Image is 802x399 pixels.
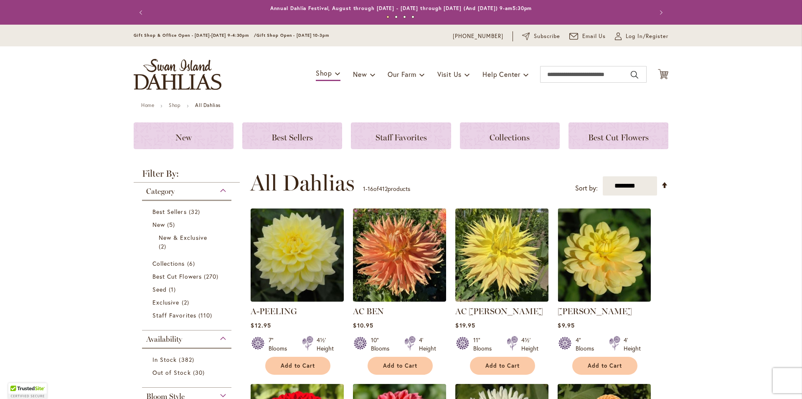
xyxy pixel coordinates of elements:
a: Best Cut Flowers [569,122,668,149]
img: AC Jeri [455,208,548,302]
img: AHOY MATEY [558,208,651,302]
div: 11" Blooms [473,336,497,353]
a: New [134,122,233,149]
span: Visit Us [437,70,462,79]
span: 1 [363,185,365,193]
span: $9.95 [558,321,574,329]
p: - of products [363,182,410,196]
span: 382 [179,355,196,364]
span: Best Sellers [272,132,313,142]
a: Best Sellers [152,207,223,216]
strong: Filter By: [134,169,240,183]
a: In Stock 382 [152,355,223,364]
span: Log In/Register [626,32,668,41]
span: Add to Cart [588,362,622,369]
span: Staff Favorites [376,132,427,142]
button: 1 of 4 [386,15,389,18]
span: 1 [169,285,178,294]
div: 4' Height [419,336,436,353]
span: $12.95 [251,321,271,329]
div: 4' Height [624,336,641,353]
button: Add to Cart [572,357,637,375]
img: AC BEN [353,208,446,302]
div: 7" Blooms [269,336,292,353]
span: Seed [152,285,167,293]
a: A-PEELING [251,306,297,316]
span: $10.95 [353,321,373,329]
a: Best Cut Flowers [152,272,223,281]
span: New [175,132,192,142]
span: Email Us [582,32,606,41]
span: 412 [379,185,388,193]
span: 110 [198,311,214,320]
span: Collections [152,259,185,267]
span: In Stock [152,356,177,363]
div: 4½' Height [317,336,334,353]
span: $19.95 [455,321,475,329]
a: Home [141,102,154,108]
a: Subscribe [522,32,560,41]
a: store logo [134,59,221,90]
span: New [353,70,367,79]
div: 4" Blooms [576,336,599,353]
span: 6 [187,259,197,268]
span: Add to Cart [281,362,315,369]
span: Shop [316,69,332,77]
span: 2 [159,242,168,251]
button: Previous [134,4,150,21]
span: Best Sellers [152,208,187,216]
a: Annual Dahlia Festival, August through [DATE] - [DATE] through [DATE] (And [DATE]) 9-am5:30pm [270,5,532,11]
button: Add to Cart [368,357,433,375]
a: Staff Favorites [351,122,451,149]
button: Add to Cart [470,357,535,375]
span: Exclusive [152,298,179,306]
span: New [152,221,165,229]
a: Staff Favorites [152,311,223,320]
span: Add to Cart [383,362,417,369]
a: Seed [152,285,223,294]
span: Gift Shop & Office Open - [DATE]-[DATE] 9-4:30pm / [134,33,256,38]
div: 10" Blooms [371,336,394,353]
span: Out of Stock [152,369,191,376]
span: Best Cut Flowers [588,132,649,142]
span: 5 [167,220,177,229]
a: AC Jeri [455,295,548,303]
span: 32 [189,207,202,216]
span: 270 [204,272,221,281]
span: Our Farm [388,70,416,79]
button: 2 of 4 [395,15,398,18]
a: AC [PERSON_NAME] [455,306,543,316]
span: 16 [368,185,373,193]
a: Collections [152,259,223,268]
span: 2 [182,298,191,307]
span: Collections [490,132,530,142]
a: Log In/Register [615,32,668,41]
span: Best Cut Flowers [152,272,202,280]
a: Out of Stock 30 [152,368,223,377]
a: [PERSON_NAME] [558,306,632,316]
iframe: Launch Accessibility Center [6,369,30,393]
span: Availability [146,335,182,344]
span: All Dahlias [250,170,355,196]
a: Exclusive [152,298,223,307]
span: 30 [193,368,207,377]
a: Collections [460,122,560,149]
span: Add to Cart [485,362,520,369]
a: AHOY MATEY [558,295,651,303]
a: Shop [169,102,180,108]
span: New & Exclusive [159,234,207,241]
div: 4½' Height [521,336,538,353]
button: Add to Cart [265,357,330,375]
a: [PHONE_NUMBER] [453,32,503,41]
button: 4 of 4 [411,15,414,18]
span: Help Center [482,70,520,79]
a: Best Sellers [242,122,342,149]
label: Sort by: [575,180,598,196]
a: New &amp; Exclusive [159,233,217,251]
span: Gift Shop Open - [DATE] 10-3pm [256,33,329,38]
a: AC BEN [353,306,384,316]
span: Category [146,187,175,196]
button: 3 of 4 [403,15,406,18]
span: Staff Favorites [152,311,196,319]
button: Next [652,4,668,21]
